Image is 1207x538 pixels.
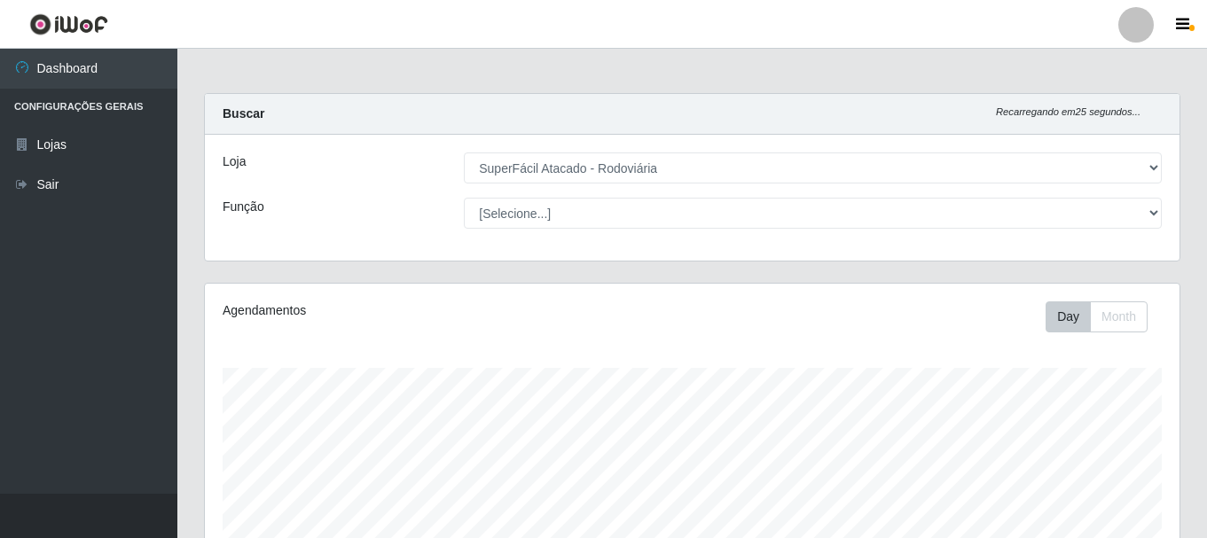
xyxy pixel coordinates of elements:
[223,106,264,121] strong: Buscar
[996,106,1140,117] i: Recarregando em 25 segundos...
[29,13,108,35] img: CoreUI Logo
[1046,301,1162,332] div: Toolbar with button groups
[223,301,599,320] div: Agendamentos
[1046,301,1091,332] button: Day
[223,152,246,171] label: Loja
[1046,301,1148,332] div: First group
[1090,301,1148,332] button: Month
[223,198,264,216] label: Função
